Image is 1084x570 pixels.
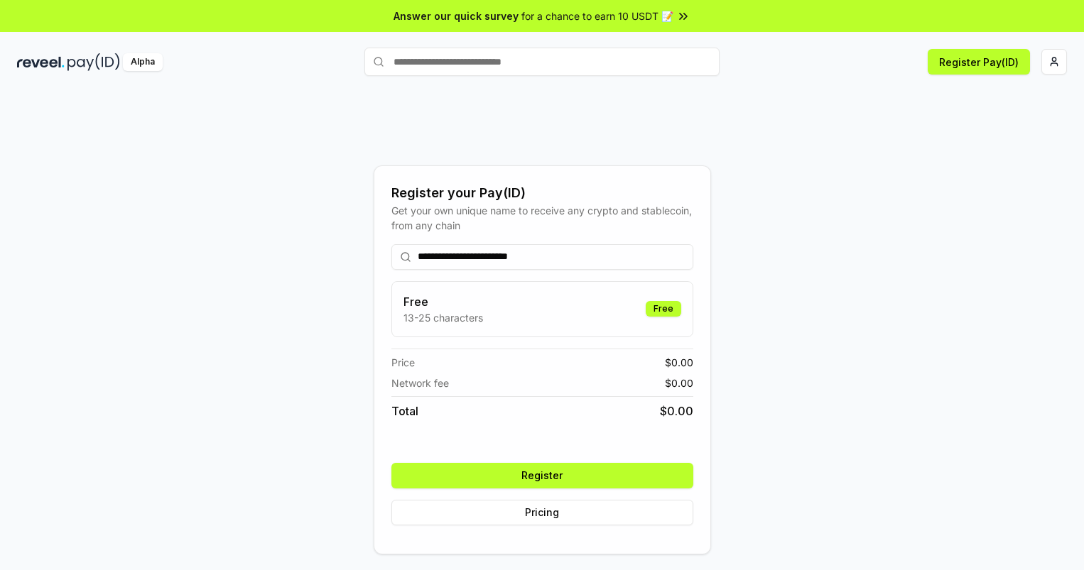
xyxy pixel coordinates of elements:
[403,310,483,325] p: 13-25 characters
[67,53,120,71] img: pay_id
[17,53,65,71] img: reveel_dark
[665,376,693,390] span: $ 0.00
[391,376,449,390] span: Network fee
[391,203,693,233] div: Get your own unique name to receive any crypto and stablecoin, from any chain
[521,9,673,23] span: for a chance to earn 10 USDT 📝
[665,355,693,370] span: $ 0.00
[660,402,693,420] span: $ 0.00
[394,9,519,23] span: Answer our quick survey
[391,463,693,488] button: Register
[403,293,483,310] h3: Free
[391,500,693,525] button: Pricing
[391,355,415,370] span: Price
[123,53,163,71] div: Alpha
[928,49,1030,75] button: Register Pay(ID)
[391,183,693,203] div: Register your Pay(ID)
[391,402,418,420] span: Total
[646,301,681,317] div: Free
